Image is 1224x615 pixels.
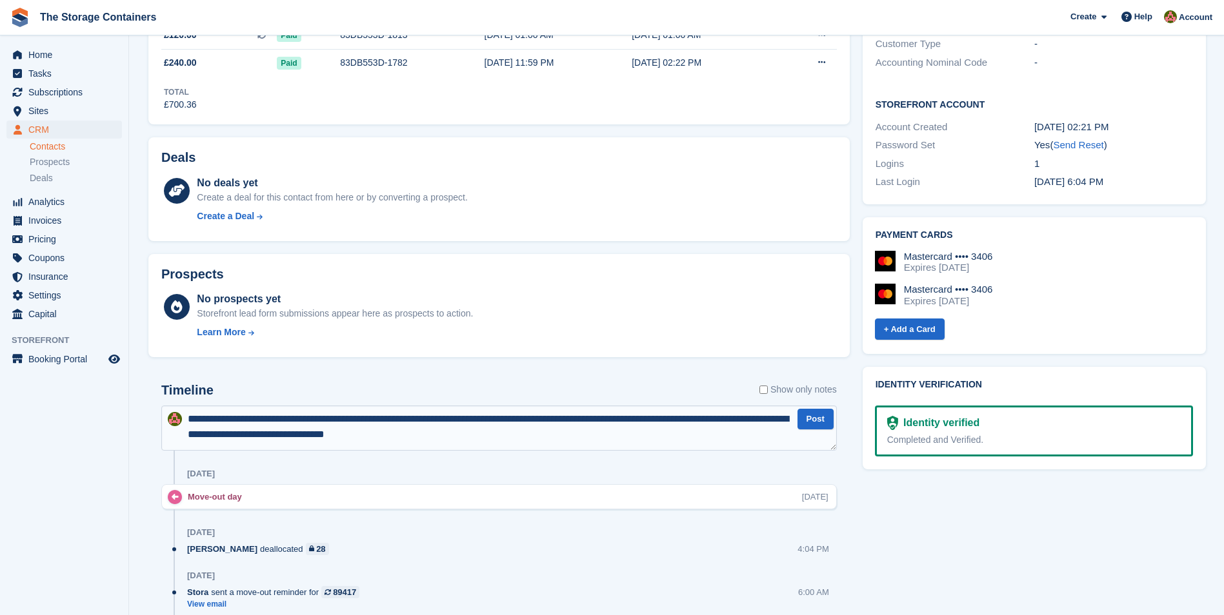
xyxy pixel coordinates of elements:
[161,150,196,165] h2: Deals
[28,64,106,83] span: Tasks
[28,350,106,368] span: Booking Portal
[798,543,828,555] div: 4:04 PM
[12,334,128,347] span: Storefront
[6,64,122,83] a: menu
[6,350,122,368] a: menu
[6,230,122,248] a: menu
[28,121,106,139] span: CRM
[6,121,122,139] a: menu
[6,305,122,323] a: menu
[632,56,779,70] div: [DATE] 02:22 PM
[1034,138,1193,153] div: Yes
[904,284,993,295] div: Mastercard •••• 3406
[6,268,122,286] a: menu
[898,415,979,431] div: Identity verified
[6,211,122,229] a: menu
[876,380,1193,390] h2: Identity verification
[485,28,632,42] div: [DATE] 01:00 AM
[759,383,837,396] label: Show only notes
[1050,139,1107,150] span: ( )
[161,267,224,282] h2: Prospects
[187,571,215,581] div: [DATE]
[28,286,106,304] span: Settings
[6,193,122,211] a: menu
[197,326,473,339] a: Learn More
[164,28,197,42] span: £120.00
[30,155,122,169] a: Prospects
[6,46,122,64] a: menu
[164,98,197,112] div: £700.36
[28,305,106,323] span: Capital
[876,55,1034,70] div: Accounting Nominal Code
[904,251,993,262] div: Mastercard •••• 3406
[28,83,106,101] span: Subscriptions
[904,295,993,307] div: Expires [DATE]
[187,586,366,598] div: sent a move-out reminder for
[6,249,122,267] a: menu
[6,83,122,101] a: menu
[197,191,467,204] div: Create a deal for this contact from here or by converting a prospect.
[187,599,366,610] a: View email
[197,291,473,307] div: No prospects yet
[197,326,245,339] div: Learn More
[875,251,896,271] img: Mastercard Logo
[1034,37,1193,52] div: -
[28,268,106,286] span: Insurance
[106,351,122,367] a: Preview store
[321,586,359,598] a: 89417
[876,97,1193,110] h2: Storefront Account
[632,28,779,42] div: [DATE] 01:00 AM
[197,210,254,223] div: Create a Deal
[1164,10,1177,23] img: Kirsty Simpson
[277,57,301,70] span: Paid
[876,37,1034,52] div: Customer Type
[28,211,106,229] span: Invoices
[187,527,215,538] div: [DATE]
[1034,120,1193,135] div: [DATE] 02:21 PM
[197,307,473,320] div: Storefront lead form submissions appear here as prospects to action.
[6,102,122,120] a: menu
[187,543,257,555] span: [PERSON_NAME]
[168,412,182,426] img: Kirsty Simpson
[759,383,768,396] input: Show only notes
[28,193,106,211] span: Analytics
[28,249,106,267] span: Coupons
[904,262,993,273] div: Expires [DATE]
[1034,55,1193,70] div: -
[277,29,301,42] span: Paid
[798,586,829,598] div: 6:00 AM
[30,171,122,185] a: Deals
[164,56,197,70] span: £240.00
[1070,10,1096,23] span: Create
[802,491,828,503] div: [DATE]
[197,175,467,191] div: No deals yet
[1034,176,1103,187] time: 2025-06-05 17:04:57 UTC
[875,318,945,340] a: + Add a Card
[306,543,329,555] a: 28
[164,86,197,98] div: Total
[887,416,898,430] img: Identity Verification Ready
[798,409,834,430] button: Post
[1179,11,1212,24] span: Account
[1053,139,1103,150] a: Send Reset
[333,586,356,598] div: 89417
[1134,10,1152,23] span: Help
[30,141,122,153] a: Contacts
[876,120,1034,135] div: Account Created
[876,157,1034,171] div: Logins
[340,56,484,70] div: 83DB553D-1782
[187,586,208,598] span: Stora
[28,46,106,64] span: Home
[28,102,106,120] span: Sites
[30,172,53,184] span: Deals
[316,543,325,555] div: 28
[35,6,161,28] a: The Storage Containers
[876,138,1034,153] div: Password Set
[28,230,106,248] span: Pricing
[187,469,215,479] div: [DATE]
[197,210,467,223] a: Create a Deal
[30,156,70,168] span: Prospects
[876,175,1034,190] div: Last Login
[340,28,484,42] div: 83DB553D-1813
[1034,157,1193,171] div: 1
